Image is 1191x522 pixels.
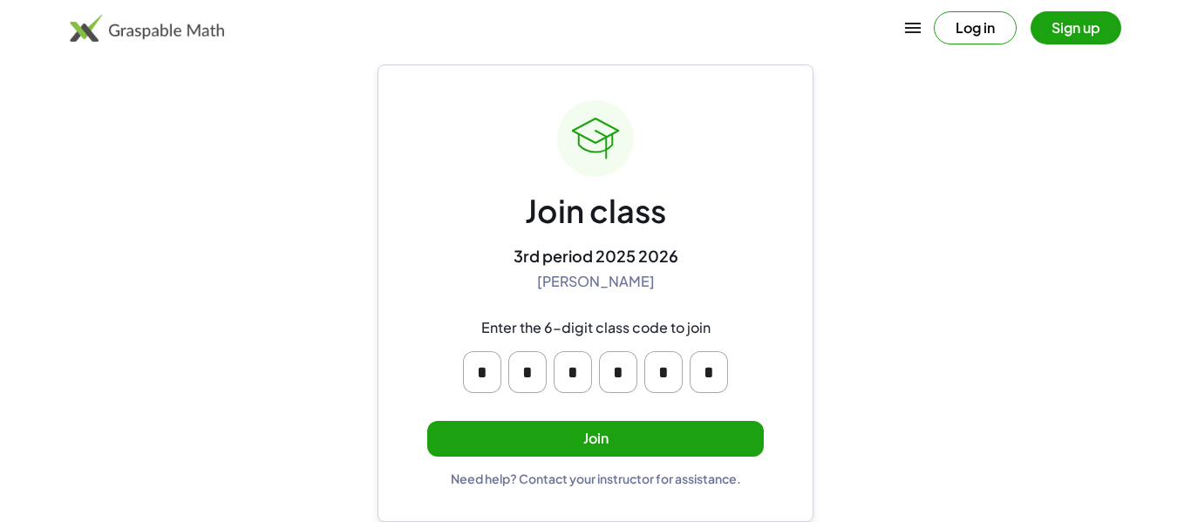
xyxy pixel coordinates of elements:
input: Please enter OTP character 1 [463,351,501,393]
input: Please enter OTP character 3 [554,351,592,393]
div: Enter the 6-digit class code to join [481,319,711,337]
button: Log in [934,11,1017,44]
div: [PERSON_NAME] [537,273,655,291]
input: Please enter OTP character 4 [599,351,637,393]
button: Join [427,421,764,457]
input: Please enter OTP character 6 [690,351,728,393]
div: 3rd period 2025 2026 [514,246,678,266]
input: Please enter OTP character 2 [508,351,547,393]
button: Sign up [1031,11,1121,44]
div: Need help? Contact your instructor for assistance. [451,471,741,486]
input: Please enter OTP character 5 [644,351,683,393]
div: Join class [525,191,666,232]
